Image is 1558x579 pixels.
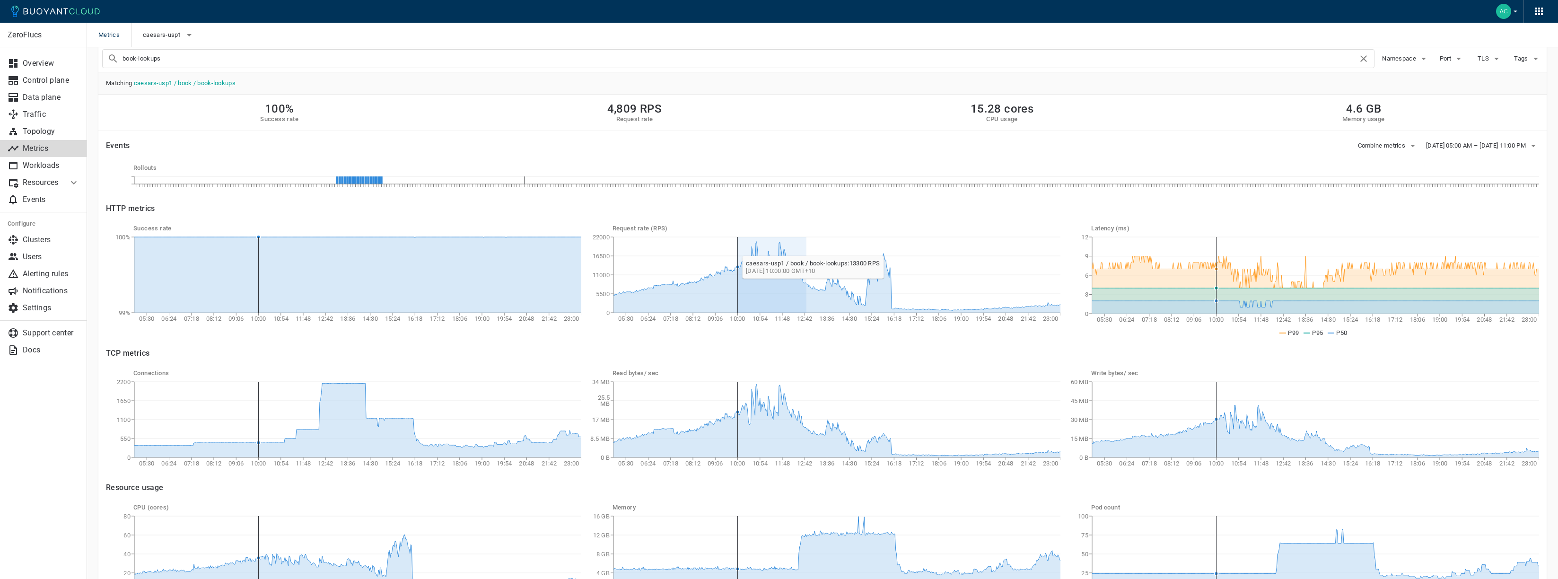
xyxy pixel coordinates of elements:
tspan: 10:54 [752,315,768,322]
tspan: 16500 [592,253,610,260]
tspan: 23:00 [1043,315,1059,322]
tspan: 10:54 [1231,316,1247,323]
h5: Memory [613,504,1060,511]
p: Notifications [23,286,79,296]
tspan: 11:48 [296,315,311,322]
tspan: 12:42 [797,315,813,322]
tspan: 8.5 MB [590,435,610,442]
tspan: 15:24 [864,315,879,322]
tspan: 60 [123,532,131,539]
tspan: 06:24 [1120,316,1135,323]
tspan: 07:18 [1142,316,1157,323]
tspan: 21:42 [542,315,557,322]
tspan: 21:42 [1499,316,1515,323]
p: Resources [23,178,61,187]
tspan: 10:00 [1209,316,1225,323]
tspan: 1650 [117,397,131,404]
p: Support center [23,328,79,338]
tspan: 99% [119,309,131,316]
tspan: 5500 [595,290,609,298]
tspan: 05:30 [139,315,155,322]
tspan: 0 [127,454,131,461]
tspan: 08:12 [1164,316,1180,323]
tspan: 09:06 [708,315,723,322]
img: Accounts Payable [1496,4,1511,19]
input: Search [123,52,1358,65]
tspan: 100% [115,234,131,241]
h5: Success rate [133,225,581,232]
button: caesars-usp1 [143,28,195,42]
span: caesars-usp1 [143,31,184,39]
tspan: 50 [1082,551,1089,558]
span: P95 [1312,329,1323,336]
tspan: 09:06 [708,460,723,467]
button: Combine metrics [1358,139,1419,153]
p: Overview [23,59,79,68]
tspan: 15:24 [385,460,401,467]
h4: Events [106,141,130,150]
button: Port [1437,52,1467,66]
h5: Rollouts [133,164,1539,172]
p: Data plane [23,93,79,102]
h5: Memory usage [1342,115,1385,123]
tspan: 07:18 [663,460,678,467]
tspan: 11:48 [774,460,790,467]
tspan: 15:24 [1343,460,1358,467]
tspan: 12 [1082,234,1089,241]
tspan: 19:54 [976,460,991,467]
tspan: 11:48 [296,460,311,467]
tspan: 0 [606,309,609,316]
tspan: 6 [1085,272,1088,279]
tspan: 13:36 [819,460,835,467]
span: TLS [1478,55,1491,62]
tspan: 10:54 [752,460,768,467]
tspan: 07:18 [184,315,200,322]
tspan: 08:12 [206,460,222,467]
tspan: 10:00 [730,315,745,322]
tspan: 40 [123,551,131,558]
tspan: 16:18 [1365,460,1381,467]
tspan: 19:54 [976,315,991,322]
tspan: 19:00 [1432,316,1448,323]
tspan: 19:54 [1454,460,1470,467]
tspan: 16:18 [886,460,902,467]
tspan: 20:48 [998,315,1014,322]
tspan: 8 GB [596,551,609,558]
tspan: 07:18 [663,315,678,322]
tspan: 07:18 [184,460,200,467]
tspan: 19:54 [497,460,512,467]
tspan: 06:24 [1120,460,1135,467]
tspan: 10:00 [251,315,266,322]
p: Topology [23,127,79,136]
p: Workloads [23,161,79,170]
tspan: 11:48 [1253,316,1269,323]
h2: 4.6 GB [1342,102,1385,115]
tspan: 18:06 [452,315,468,322]
h5: Request rate [607,115,662,123]
tspan: 13:36 [819,315,835,322]
span: Combine metrics [1358,142,1408,149]
h5: CPU usage [971,115,1033,123]
tspan: 19:54 [1454,316,1470,323]
p: Docs [23,345,79,355]
tspan: 10:54 [1231,460,1247,467]
tspan: MB [600,400,610,407]
span: Tags [1514,55,1530,62]
tspan: 11:48 [1253,460,1269,467]
p: Events [23,195,79,204]
tspan: 12:42 [318,315,333,322]
tspan: 15:24 [1343,316,1358,323]
tspan: 22000 [592,234,610,241]
h2: 15.28 cores [971,102,1033,115]
h5: Request rate (RPS) [613,225,1060,232]
h5: CPU (cores) [133,504,581,511]
tspan: 18:06 [1410,316,1426,323]
tspan: 18:06 [1410,460,1426,467]
span: Port [1440,55,1453,62]
tspan: 09:06 [1186,460,1202,467]
tspan: 30 MB [1071,416,1089,423]
tspan: 19:00 [953,460,969,467]
tspan: 05:30 [139,460,155,467]
tspan: 17:12 [909,315,924,322]
tspan: 21:42 [1020,315,1036,322]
